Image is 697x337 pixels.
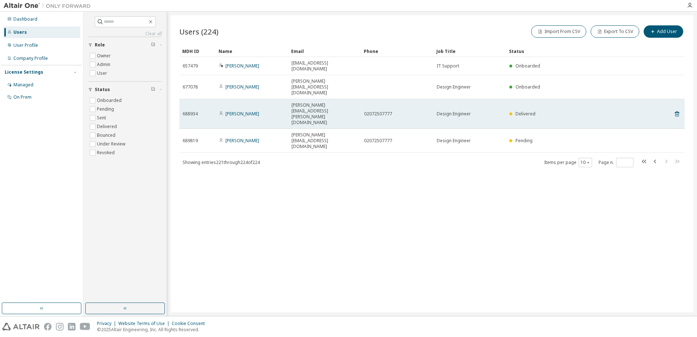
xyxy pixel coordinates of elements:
span: Role [95,42,105,48]
button: 10 [580,160,590,165]
img: youtube.svg [80,323,90,330]
div: Cookie Consent [172,321,209,326]
a: [PERSON_NAME] [225,111,259,117]
button: Export To CSV [591,25,639,38]
label: Revoked [97,148,116,157]
label: Sent [97,114,107,122]
button: Add User [644,25,683,38]
span: Design Engineer [437,84,471,90]
label: Admin [97,60,112,69]
div: Phone [364,45,431,57]
div: Email [291,45,358,57]
span: Status [95,87,110,93]
span: 02072507777 [364,111,392,117]
div: On Prem [13,94,32,100]
img: linkedin.svg [68,323,76,330]
div: Privacy [97,321,118,326]
div: License Settings [5,69,43,75]
img: facebook.svg [44,323,52,330]
span: [PERSON_NAME][EMAIL_ADDRESS][PERSON_NAME][DOMAIN_NAME] [292,102,358,126]
label: Bounced [97,131,117,140]
button: Import From CSV [531,25,586,38]
div: Dashboard [13,16,37,22]
span: IT Support [437,63,459,69]
div: Managed [13,82,33,88]
div: Name [219,45,285,57]
span: 677078 [183,84,198,90]
span: [EMAIL_ADDRESS][DOMAIN_NAME] [292,60,358,72]
div: Status [509,45,647,57]
button: Role [88,37,162,53]
img: altair_logo.svg [2,323,40,330]
a: Clear all [88,31,162,37]
span: Onboarded [515,84,540,90]
div: Users [13,29,27,35]
div: User Profile [13,42,38,48]
span: Page n. [599,158,633,167]
span: Design Engineer [437,138,471,144]
div: MDH ID [182,45,213,57]
a: [PERSON_NAME] [225,84,259,90]
label: Delivered [97,122,118,131]
img: instagram.svg [56,323,64,330]
button: Status [88,82,162,98]
label: Pending [97,105,115,114]
img: Altair One [4,2,94,9]
span: [PERSON_NAME][EMAIL_ADDRESS][DOMAIN_NAME] [292,78,358,96]
span: Items per page [544,158,592,167]
span: 02072507777 [364,138,392,144]
span: 689819 [183,138,198,144]
label: Owner [97,52,112,60]
span: 688934 [183,111,198,117]
span: 657479 [183,63,198,69]
label: Onboarded [97,96,123,105]
a: [PERSON_NAME] [225,137,259,144]
span: Delivered [515,111,535,117]
div: Website Terms of Use [118,321,172,326]
label: User [97,69,109,78]
span: Clear filter [151,42,155,48]
span: Showing entries 221 through 224 of 224 [183,159,260,165]
label: Under Review [97,140,127,148]
span: Clear filter [151,87,155,93]
a: [PERSON_NAME] [225,63,259,69]
p: © 2025 Altair Engineering, Inc. All Rights Reserved. [97,326,209,333]
span: Design Engineer [437,111,471,117]
div: Job Title [436,45,503,57]
div: Company Profile [13,56,48,61]
span: Pending [515,137,533,144]
span: Onboarded [515,63,540,69]
span: Users (224) [179,26,219,37]
span: [PERSON_NAME][EMAIL_ADDRESS][DOMAIN_NAME] [292,132,358,149]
